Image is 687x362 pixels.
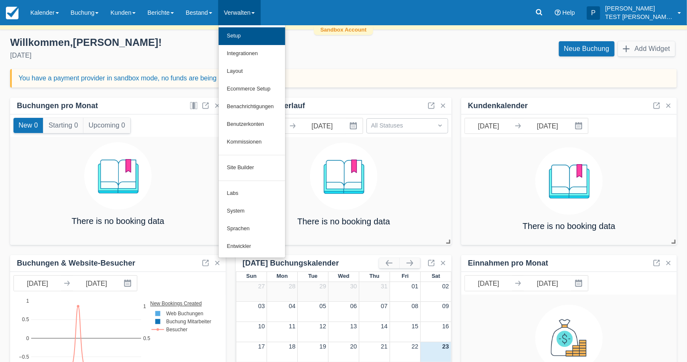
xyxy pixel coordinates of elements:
[618,41,675,56] button: Add Widget
[381,283,388,290] a: 31
[14,276,61,291] input: Start Date
[320,323,326,330] a: 12
[246,273,257,279] span: Sun
[219,159,285,177] a: Site Builder
[524,276,571,291] input: End Date
[412,283,418,290] a: 01
[219,116,285,133] a: Benutzerkonten
[605,4,673,13] p: [PERSON_NAME]
[571,276,588,291] button: Interact with the calendar and add the check-in date for your trip.
[258,323,265,330] a: 10
[151,301,203,306] text: New Bookings Created
[297,217,390,226] h4: There is no booking data
[258,303,265,309] a: 03
[465,276,512,291] input: Start Date
[72,216,164,226] h4: There is no booking data
[369,273,380,279] span: Thu
[219,133,285,151] a: Kommissionen
[84,142,152,210] img: booking.png
[6,7,19,19] img: checkfront-main-nav-mini-logo.png
[442,303,449,309] a: 09
[346,118,363,133] button: Interact with the calendar and add the check-in date for your trip.
[535,147,603,215] img: booking.png
[432,273,440,279] span: Sat
[436,121,444,130] span: Dropdown icon
[43,118,83,133] button: Starting 0
[83,118,130,133] button: Upcoming 0
[571,118,588,133] button: Interact with the calendar and add the check-in date for your trip.
[19,75,246,82] a: You have a payment provider in sandbox mode, no funds are being collected.
[320,283,326,290] a: 29
[555,10,561,16] i: Help
[468,101,528,111] div: Kundenkalender
[350,283,357,290] a: 30
[310,143,377,210] img: booking.png
[219,220,285,238] a: Sprachen
[258,283,265,290] a: 27
[219,63,285,80] a: Layout
[219,98,285,116] a: Benachrichtigungen
[308,273,318,279] span: Tue
[258,343,265,350] a: 17
[10,36,337,49] div: Willkommen , [PERSON_NAME] !
[524,118,571,133] input: End Date
[412,343,418,350] a: 22
[350,343,357,350] a: 20
[465,118,512,133] input: Start Date
[289,343,296,350] a: 18
[320,303,326,309] a: 05
[120,276,137,291] button: Interact with the calendar and add the check-in date for your trip.
[442,323,449,330] a: 16
[17,258,135,268] div: Buchungen & Website-Besucher
[468,258,548,268] div: Einnahmen pro Monat
[218,25,286,258] ul: Verwalten
[243,258,379,268] div: [DATE] Buchungskalender
[605,13,673,21] p: TEST [PERSON_NAME] & [PERSON_NAME]
[10,51,337,61] div: [DATE]
[289,303,296,309] a: 04
[299,118,346,133] input: End Date
[73,276,120,291] input: End Date
[562,9,575,16] span: Help
[314,26,374,35] div: Sandbox Account
[587,6,600,20] div: P
[219,80,285,98] a: Ecommerce Setup
[442,283,449,290] a: 02
[442,343,449,350] a: 23
[17,101,98,111] div: Buchungen pro Monat
[559,41,615,56] a: Neue Buchung
[219,27,285,45] a: Setup
[350,303,357,309] a: 06
[350,323,357,330] a: 13
[402,273,409,279] span: Fri
[289,323,296,330] a: 11
[219,202,285,220] a: System
[277,273,288,279] span: Mon
[219,185,285,202] a: Labs
[219,45,285,63] a: Integrationen
[320,343,326,350] a: 19
[13,118,43,133] button: New 0
[381,323,388,330] a: 14
[412,323,418,330] a: 15
[219,238,285,256] a: Entwickler
[338,273,349,279] span: Wed
[523,221,615,231] h4: There is no booking data
[289,283,296,290] a: 28
[381,343,388,350] a: 21
[381,303,388,309] a: 07
[412,303,418,309] a: 08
